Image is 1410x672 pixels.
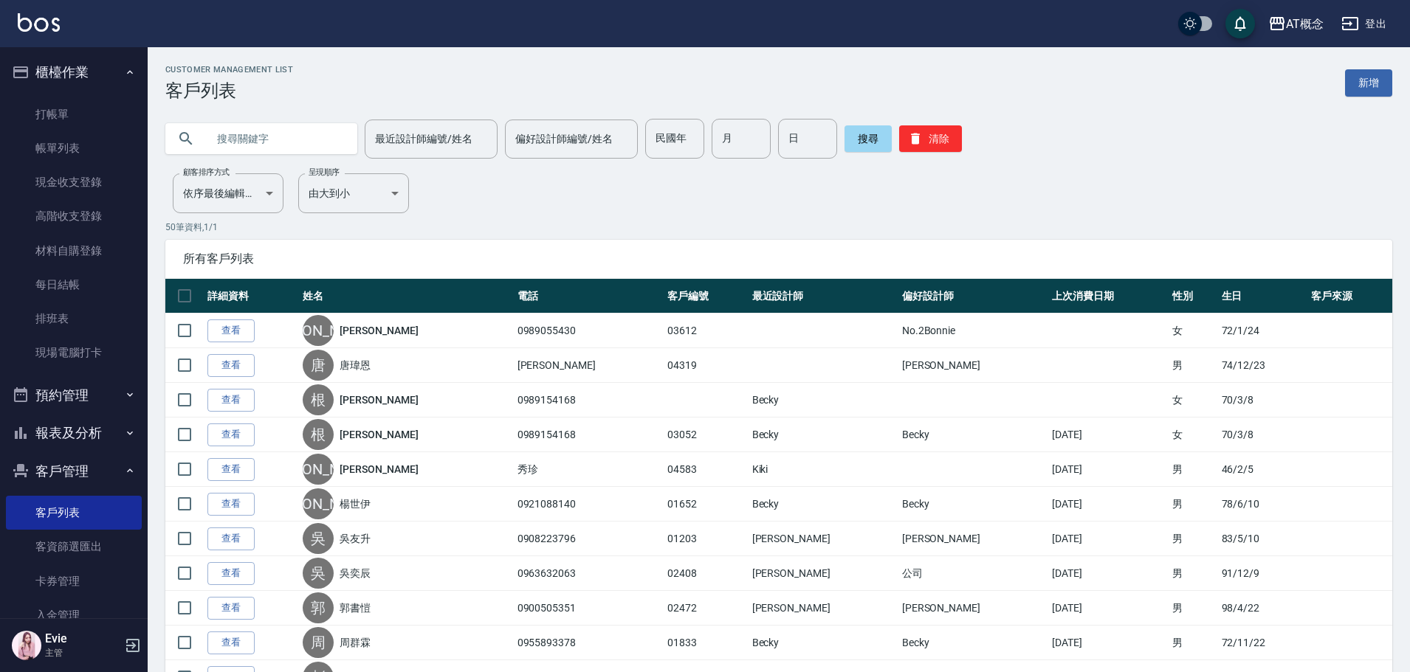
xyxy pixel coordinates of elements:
[309,167,340,178] label: 呈現順序
[340,392,418,407] a: [PERSON_NAME]
[1218,522,1308,556] td: 83/5/10
[1169,348,1217,383] td: 男
[6,496,142,530] a: 客戶列表
[898,522,1048,556] td: [PERSON_NAME]
[303,350,334,381] div: 唐
[1218,626,1308,660] td: 72/11/22
[1218,314,1308,348] td: 72/1/24
[45,646,120,659] p: 主管
[165,221,1392,234] p: 50 筆資料, 1 / 1
[898,626,1048,660] td: Becky
[207,527,255,550] a: 查看
[664,314,749,348] td: 03612
[340,531,371,546] a: 吳友升
[207,389,255,412] a: 查看
[514,487,664,522] td: 0921088140
[340,635,371,650] a: 周群霖
[845,125,892,152] button: 搜尋
[207,458,255,481] a: 查看
[6,97,142,131] a: 打帳單
[340,600,371,615] a: 郭書愷
[749,452,898,487] td: Kiki
[1169,418,1217,452] td: 女
[514,452,664,487] td: 秀珍
[6,199,142,233] a: 高階收支登錄
[1169,591,1217,626] td: 男
[6,598,142,632] a: 入金管理
[1262,9,1330,39] button: AT概念
[898,314,1048,348] td: No.2Bonnie
[514,626,664,660] td: 0955893378
[207,631,255,654] a: 查看
[1048,452,1169,487] td: [DATE]
[207,597,255,620] a: 查看
[898,348,1048,383] td: [PERSON_NAME]
[1286,15,1324,33] div: AT概念
[12,631,41,660] img: Person
[303,558,334,589] div: 吳
[1218,591,1308,626] td: 98/4/22
[514,279,664,314] th: 電話
[1345,69,1392,97] a: 新增
[183,167,230,178] label: 顧客排序方式
[664,418,749,452] td: 03052
[1218,487,1308,522] td: 78/6/10
[1048,418,1169,452] td: [DATE]
[899,125,962,152] button: 清除
[1048,522,1169,556] td: [DATE]
[340,358,371,373] a: 唐瑋恩
[1218,556,1308,591] td: 91/12/9
[340,323,418,338] a: [PERSON_NAME]
[207,354,255,377] a: 查看
[6,234,142,268] a: 材料自購登錄
[664,279,749,314] th: 客戶編號
[6,564,142,598] a: 卡券管理
[1169,314,1217,348] td: 女
[1218,279,1308,314] th: 生日
[6,530,142,564] a: 客資篩選匯出
[183,252,1375,266] span: 所有客戶列表
[664,591,749,626] td: 02472
[204,279,299,314] th: 詳細資料
[898,591,1048,626] td: [PERSON_NAME]
[207,423,255,446] a: 查看
[1048,591,1169,626] td: [DATE]
[18,13,60,32] img: Logo
[664,348,749,383] td: 04319
[6,452,142,491] button: 客戶管理
[6,131,142,165] a: 帳單列表
[165,65,293,75] h2: Customer Management List
[514,418,664,452] td: 0989154168
[749,487,898,522] td: Becky
[749,591,898,626] td: [PERSON_NAME]
[1169,522,1217,556] td: 男
[664,522,749,556] td: 01203
[207,319,255,342] a: 查看
[6,302,142,336] a: 排班表
[303,384,334,415] div: 根
[898,418,1048,452] td: Becky
[165,80,293,101] h3: 客戶列表
[207,562,255,585] a: 查看
[340,566,371,581] a: 吳奕辰
[664,487,749,522] td: 01652
[303,315,334,346] div: [PERSON_NAME]
[298,173,409,213] div: 由大到小
[1218,418,1308,452] td: 70/3/8
[898,556,1048,591] td: 公司
[6,414,142,452] button: 報表及分析
[1218,348,1308,383] td: 74/12/23
[207,493,255,516] a: 查看
[664,556,749,591] td: 02408
[1048,556,1169,591] td: [DATE]
[207,119,345,159] input: 搜尋關鍵字
[1048,626,1169,660] td: [DATE]
[340,427,418,442] a: [PERSON_NAME]
[1225,9,1255,38] button: save
[303,488,334,519] div: [PERSON_NAME]
[1169,452,1217,487] td: 男
[1169,383,1217,418] td: 女
[898,487,1048,522] td: Becky
[514,348,664,383] td: [PERSON_NAME]
[1048,279,1169,314] th: 上次消費日期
